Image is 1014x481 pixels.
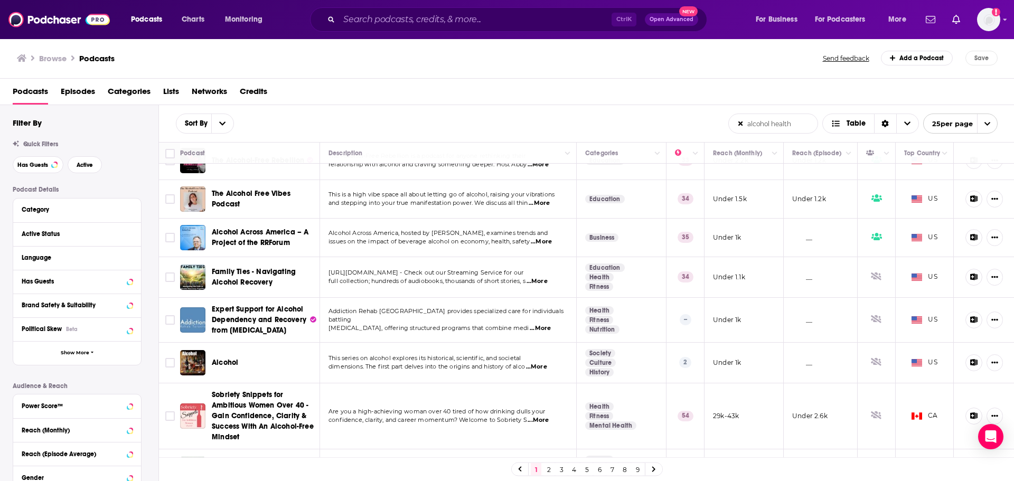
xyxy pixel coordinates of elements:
[165,272,175,282] span: Toggle select row
[651,147,664,160] button: Column Actions
[529,199,550,208] span: ...More
[822,114,919,134] button: Choose View
[212,357,238,368] a: Alcohol
[607,463,617,476] a: 7
[61,350,89,356] span: Show More
[585,402,614,411] a: Health
[820,54,872,63] button: Send feedback
[240,83,267,105] a: Credits
[768,147,781,160] button: Column Actions
[815,12,866,27] span: For Podcasters
[165,194,175,204] span: Toggle select row
[585,359,616,367] a: Culture
[165,156,175,165] span: Toggle select row
[924,116,973,132] span: 25 per page
[328,161,527,168] span: relationship with alcohol and craving something deeper. Host Abby
[22,402,124,410] div: Power Score™
[339,11,612,28] input: Search podcasts, credits, & more...
[22,254,126,261] div: Language
[13,382,142,390] p: Audience & Reach
[22,325,62,333] span: Political Skew
[912,357,937,368] span: US
[792,233,812,242] p: __
[328,199,528,206] span: and stepping into your true manifestation power. We discuss all thin
[543,463,554,476] a: 2
[842,147,855,160] button: Column Actions
[124,11,176,28] button: open menu
[679,6,698,16] span: New
[912,232,937,243] span: US
[23,140,58,148] span: Quick Filters
[713,358,741,367] p: Under 1k
[713,315,741,324] p: Under 1k
[912,272,937,282] span: US
[328,363,525,370] span: dimensions. The first part delves into the origins and history of alco
[22,278,124,285] div: Has Guests
[163,83,179,105] a: Lists
[79,53,115,63] a: Podcasts
[938,147,951,160] button: Column Actions
[328,324,529,332] span: [MEDICAL_DATA], offering structured programs that combine medi
[528,161,549,169] span: ...More
[585,273,614,281] a: Health
[22,423,133,436] button: Reach (Monthly)
[585,195,625,203] a: Education
[176,114,234,134] h2: Choose List sort
[680,314,691,325] p: --
[713,411,739,420] p: 29k-43k
[526,363,547,371] span: ...More
[22,230,126,238] div: Active Status
[165,411,175,421] span: Toggle select row
[22,227,133,240] button: Active Status
[328,408,545,415] span: Are you a high-achieving woman over 40 tired of how drinking dulls your
[13,83,48,105] a: Podcasts
[585,325,619,334] a: Nutrition
[212,305,306,335] span: Expert Support for Alcohol Dependency and Recovery from [MEDICAL_DATA]
[965,51,998,65] button: Save
[987,191,1003,208] button: Show More Button
[556,463,567,476] a: 3
[17,162,48,168] span: Has Guests
[713,147,762,159] div: Reach (Monthly)
[212,390,316,442] a: Sobriety Snippets for Ambitious Women Over 40 - Gain Confidence, Clarity & Success With An Alcoho...
[792,147,841,159] div: Reach (Episode)
[977,8,1000,31] img: User Profile
[180,225,205,250] a: Alcohol Across America – A Project of the RRForum
[22,298,133,312] button: Brand Safety & Suitability
[22,399,133,412] button: Power Score™
[22,203,133,216] button: Category
[645,13,698,26] button: Open AdvancedNew
[528,416,549,425] span: ...More
[180,147,205,159] div: Podcast
[225,12,262,27] span: Monitoring
[176,120,211,127] span: Sort By
[792,315,812,324] p: __
[180,186,205,212] img: The Alcohol Free Vibes Podcast
[22,322,133,335] button: Political SkewBeta
[678,232,693,242] p: 35
[581,463,592,476] a: 5
[328,238,530,245] span: issues on the impact of beverage alcohol on economy, health, safety
[180,403,205,429] img: Sobriety Snippets for Ambitious Women Over 40 - Gain Confidence, Clarity & Success With An Alcoho...
[175,11,211,28] a: Charts
[328,269,523,276] span: [URL][DOMAIN_NAME] - Check out our Streaming Service for our
[888,12,906,27] span: More
[923,114,998,134] button: open menu
[866,147,881,159] div: Has Guests
[713,194,747,203] p: Under 1.5k
[212,156,304,165] span: The Alcohol-Free Rebellion
[328,229,548,237] span: Alcohol Across America, hosted by [PERSON_NAME], examines trends and
[328,147,362,159] div: Description
[713,233,741,242] p: Under 1k
[880,147,893,160] button: Column Actions
[689,147,702,160] button: Column Actions
[531,463,541,476] a: 1
[180,350,205,375] a: Alcohol
[165,233,175,242] span: Toggle select row
[585,233,618,242] a: Business
[22,301,124,309] div: Brand Safety & Suitability
[585,368,614,376] a: History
